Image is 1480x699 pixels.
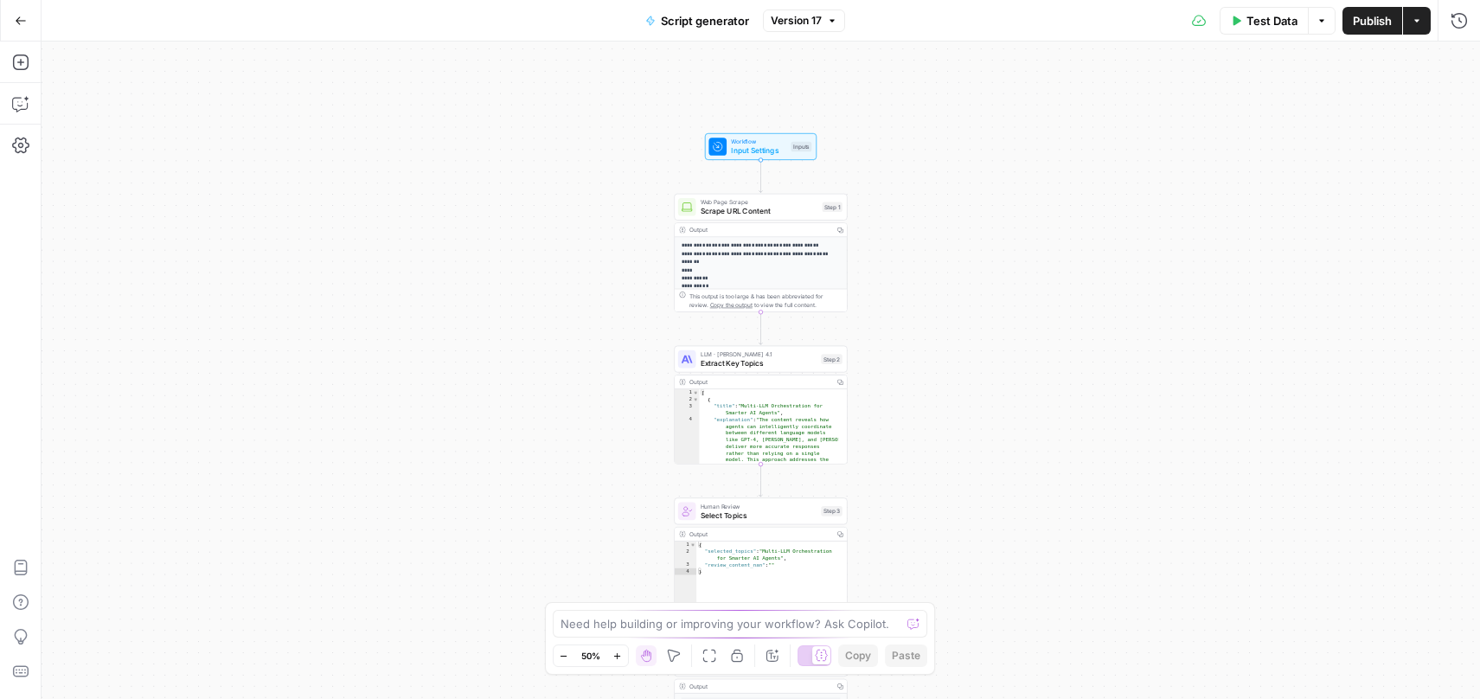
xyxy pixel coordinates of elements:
[759,465,763,497] g: Edge from step_2 to step_3
[581,649,600,663] span: 50%
[759,160,763,192] g: Edge from start to step_1
[791,142,811,152] div: Inputs
[693,389,699,396] span: Toggle code folding, rows 1 through 14
[759,312,763,344] g: Edge from step_1 to step_2
[838,644,878,667] button: Copy
[701,197,818,206] span: Web Page Scrape
[845,648,871,664] span: Copy
[823,202,843,212] div: Step 1
[675,568,696,575] div: 4
[1220,7,1308,35] button: Test Data
[689,542,695,548] span: Toggle code folding, rows 1 through 4
[771,13,822,29] span: Version 17
[674,133,847,160] div: WorkflowInput SettingsInputs
[701,510,817,521] span: Select Topics
[675,402,699,416] div: 3
[675,416,699,523] div: 4
[689,292,843,310] div: This output is too large & has been abbreviated for review. to view the full content.
[731,137,786,145] span: Workflow
[701,349,817,358] span: LLM · [PERSON_NAME] 4.1
[821,506,843,516] div: Step 3
[661,12,749,29] span: Script generator
[635,7,759,35] button: Script generator
[675,548,696,562] div: 2
[821,354,843,364] div: Step 2
[731,145,786,157] span: Input Settings
[689,226,830,234] div: Output
[1246,12,1297,29] span: Test Data
[1353,12,1392,29] span: Publish
[675,542,696,548] div: 1
[892,648,920,664] span: Paste
[675,561,696,568] div: 3
[763,10,845,32] button: Version 17
[701,502,817,510] span: Human Review
[693,396,699,403] span: Toggle code folding, rows 2 through 5
[675,389,699,396] div: 1
[701,205,818,216] span: Scrape URL Content
[710,302,753,309] span: Copy the output
[1342,7,1402,35] button: Publish
[689,529,830,538] div: Output
[885,644,927,667] button: Paste
[674,497,847,616] div: Human ReviewSelect TopicsStep 3Output{ "selected_topics":"Multi-LLM Orchestration for Smarter AI ...
[675,396,699,403] div: 2
[701,357,817,369] span: Extract Key Topics
[674,346,847,465] div: LLM · [PERSON_NAME] 4.1Extract Key TopicsStep 2Output[ { "title":"Multi-LLM Orchestration for Sma...
[689,682,830,690] div: Output
[689,377,830,386] div: Output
